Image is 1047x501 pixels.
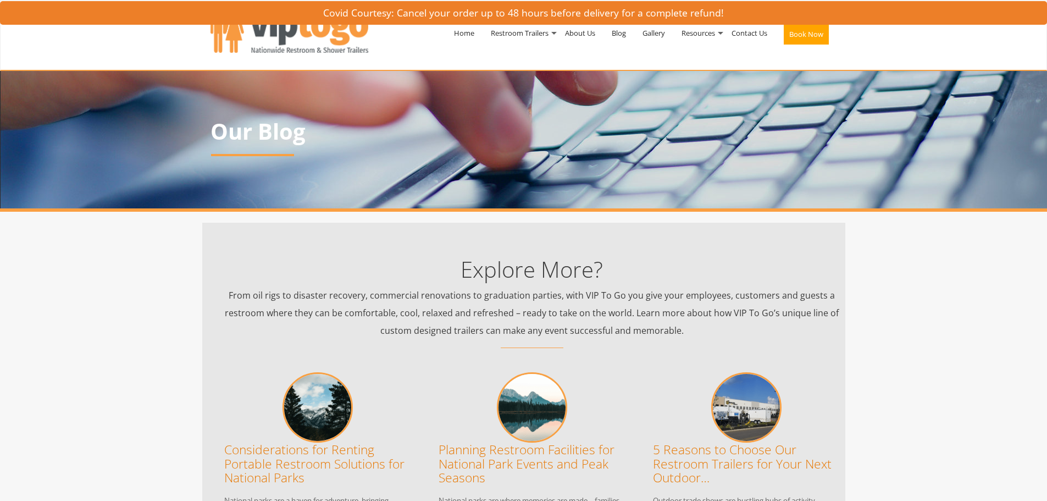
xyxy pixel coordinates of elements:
a: 5 Reasons to Choose Our Restroom Trailers for Your Next Outdoor… [653,441,832,486]
img: VIP To Go provides portable restroom solutions for national parks [282,372,353,443]
h1: Our Blog [210,119,837,144]
button: Book Now [784,24,829,45]
img: Get national park restroom trailers from VIP To Go [497,372,567,443]
a: About Us [557,4,603,62]
a: Gallery [634,4,673,62]
a: Home [446,4,483,62]
a: Blog [603,4,634,62]
p: From oil rigs to disaster recovery, commercial renovations to graduation parties, with VIP To Go ... [219,287,845,339]
a: Planning Restroom Facilities for National Park Events and Peak Seasons [439,441,614,486]
a: Contact Us [723,4,775,62]
a: Resources [673,4,723,62]
img: VIPTOGO [210,8,368,53]
h2: Explore More? [219,257,845,282]
img: VIP To Go’s portable restrooms for trade shows [711,372,782,443]
a: Restroom Trailers [483,4,557,62]
a: Considerations for Renting Portable Restroom Solutions for National Parks [224,441,405,486]
a: Book Now [775,4,837,68]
